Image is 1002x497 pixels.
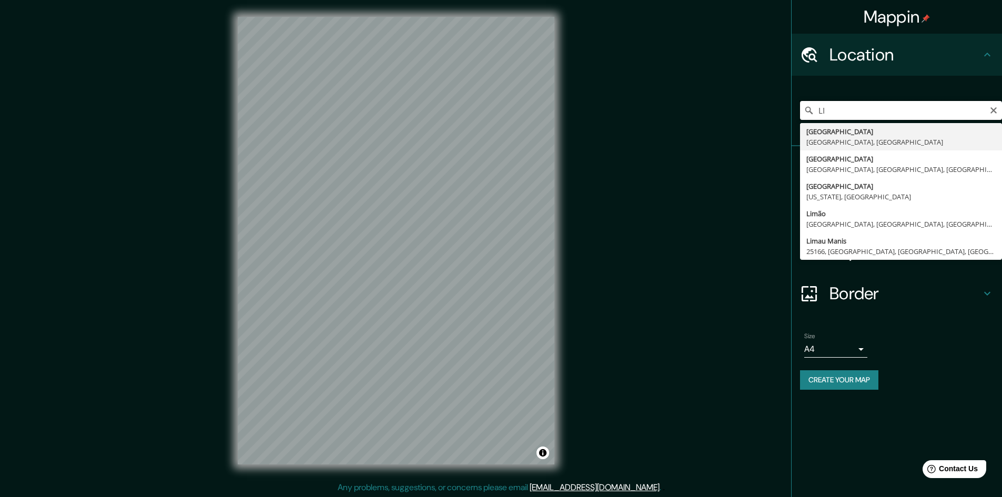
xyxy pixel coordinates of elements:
h4: Layout [829,241,981,262]
canvas: Map [238,17,554,464]
div: [GEOGRAPHIC_DATA], [GEOGRAPHIC_DATA], [GEOGRAPHIC_DATA] [806,164,996,175]
div: Limão [806,208,996,219]
div: Location [792,34,1002,76]
div: [GEOGRAPHIC_DATA] [806,126,996,137]
div: [GEOGRAPHIC_DATA] [806,181,996,191]
div: [GEOGRAPHIC_DATA], [GEOGRAPHIC_DATA], [GEOGRAPHIC_DATA] [806,219,996,229]
div: . [663,481,665,494]
button: Toggle attribution [537,447,549,459]
div: [GEOGRAPHIC_DATA], [GEOGRAPHIC_DATA] [806,137,996,147]
div: Limau Manis [806,236,996,246]
h4: Border [829,283,981,304]
div: [GEOGRAPHIC_DATA] [806,154,996,164]
div: Style [792,188,1002,230]
img: pin-icon.png [922,14,930,23]
iframe: Help widget launcher [908,456,990,485]
a: [EMAIL_ADDRESS][DOMAIN_NAME] [530,482,660,493]
button: Create your map [800,370,878,390]
div: Layout [792,230,1002,272]
h4: Mappin [864,6,930,27]
button: Clear [989,105,998,115]
input: Pick your city or area [800,101,1002,120]
h4: Location [829,44,981,65]
div: Pins [792,146,1002,188]
div: [US_STATE], [GEOGRAPHIC_DATA] [806,191,996,202]
label: Size [804,332,815,341]
div: 25166, [GEOGRAPHIC_DATA], [GEOGRAPHIC_DATA], [GEOGRAPHIC_DATA], [GEOGRAPHIC_DATA] [806,246,996,257]
div: . [661,481,663,494]
div: Border [792,272,1002,315]
div: A4 [804,341,867,358]
p: Any problems, suggestions, or concerns please email . [338,481,661,494]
